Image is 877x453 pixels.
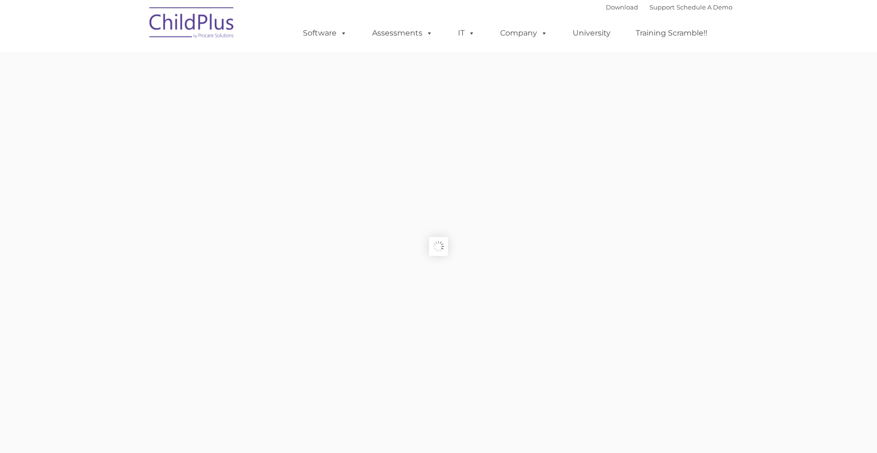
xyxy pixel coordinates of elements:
[145,0,239,48] img: ChildPlus by Procare Solutions
[363,24,442,43] a: Assessments
[563,24,620,43] a: University
[606,3,732,11] font: |
[606,3,638,11] a: Download
[491,24,557,43] a: Company
[448,24,484,43] a: IT
[649,3,675,11] a: Support
[293,24,356,43] a: Software
[626,24,717,43] a: Training Scramble!!
[676,3,732,11] a: Schedule A Demo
